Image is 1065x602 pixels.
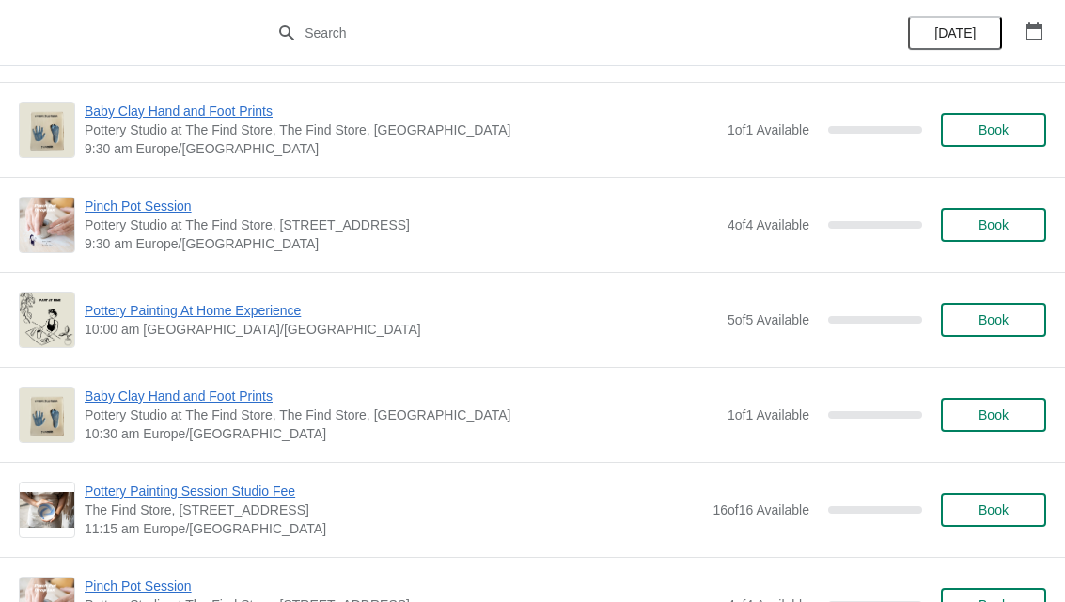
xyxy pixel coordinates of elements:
[85,424,718,443] span: 10:30 am Europe/[GEOGRAPHIC_DATA]
[934,25,976,40] span: [DATE]
[979,122,1009,137] span: Book
[85,215,718,234] span: Pottery Studio at The Find Store, [STREET_ADDRESS]
[85,519,703,538] span: 11:15 am Europe/[GEOGRAPHIC_DATA]
[941,113,1046,147] button: Book
[941,208,1046,242] button: Book
[941,493,1046,527] button: Book
[20,492,74,529] img: Pottery Painting Session Studio Fee | The Find Store, 133 Burnt Ash Road, London SE12 8RA, UK | 1...
[20,293,74,347] img: Pottery Painting At Home Experience | | 10:00 am Europe/London
[85,234,718,253] span: 9:30 am Europe/[GEOGRAPHIC_DATA]
[20,388,74,442] img: Baby Clay Hand and Foot Prints | Pottery Studio at The Find Store, The Find Store, Burnt Ash Road...
[979,312,1009,327] span: Book
[85,102,718,120] span: Baby Clay Hand and Foot Prints
[20,198,74,252] img: Pinch Pot Session | Pottery Studio at The Find Store, 133 Burnt Ash Road, London, SE12 8RA, UK | ...
[85,405,718,424] span: Pottery Studio at The Find Store, The Find Store, [GEOGRAPHIC_DATA]
[979,217,1009,232] span: Book
[85,301,718,320] span: Pottery Painting At Home Experience
[304,16,799,50] input: Search
[713,502,809,517] span: 16 of 16 Available
[85,482,703,500] span: Pottery Painting Session Studio Fee
[85,387,718,405] span: Baby Clay Hand and Foot Prints
[20,103,74,157] img: Baby Clay Hand and Foot Prints | Pottery Studio at The Find Store, The Find Store, Burnt Ash Road...
[85,197,718,215] span: Pinch Pot Session
[908,16,1002,50] button: [DATE]
[941,398,1046,432] button: Book
[728,122,809,137] span: 1 of 1 Available
[85,577,718,595] span: Pinch Pot Session
[979,407,1009,422] span: Book
[728,407,809,422] span: 1 of 1 Available
[85,500,703,519] span: The Find Store, [STREET_ADDRESS]
[85,139,718,158] span: 9:30 am Europe/[GEOGRAPHIC_DATA]
[85,320,718,339] span: 10:00 am [GEOGRAPHIC_DATA]/[GEOGRAPHIC_DATA]
[85,120,718,139] span: Pottery Studio at The Find Store, The Find Store, [GEOGRAPHIC_DATA]
[728,217,809,232] span: 4 of 4 Available
[979,502,1009,517] span: Book
[728,312,809,327] span: 5 of 5 Available
[941,303,1046,337] button: Book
